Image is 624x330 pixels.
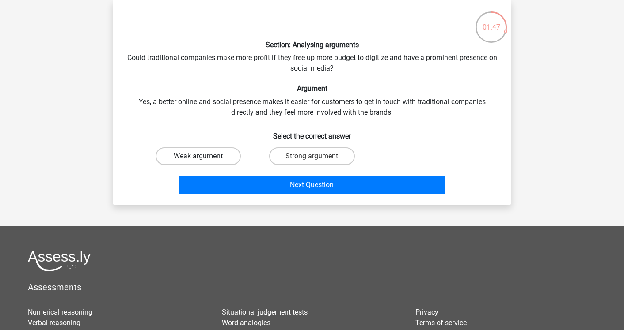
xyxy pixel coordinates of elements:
h5: Assessments [28,282,596,292]
a: Privacy [415,308,438,316]
a: Numerical reasoning [28,308,92,316]
h6: Section: Analysing arguments [127,41,497,49]
h6: Argument [127,84,497,93]
a: Situational judgement tests [222,308,308,316]
a: Terms of service [415,319,467,327]
div: 01:47 [475,11,508,33]
a: Verbal reasoning [28,319,80,327]
div: Could traditional companies make more profit if they free up more budget to digitize and have a p... [116,7,508,198]
label: Weak argument [156,147,241,165]
label: Strong argument [269,147,354,165]
h6: Select the correct answer [127,125,497,140]
img: Assessly logo [28,251,91,271]
a: Word analogies [222,319,270,327]
button: Next Question [179,176,446,194]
